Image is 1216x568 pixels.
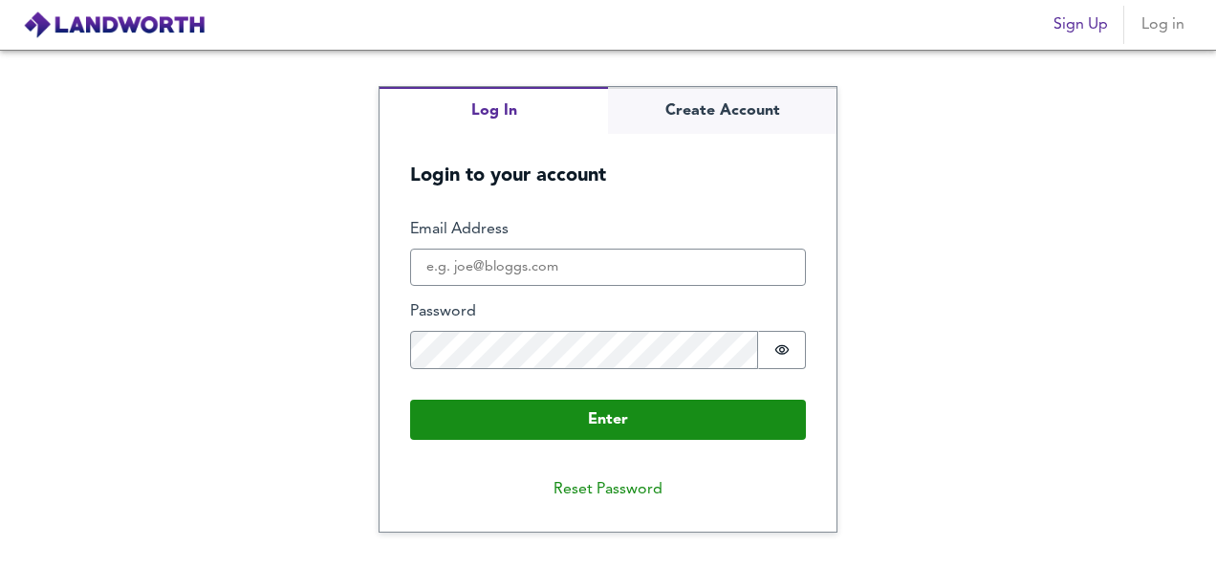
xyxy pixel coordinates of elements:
button: Show password [758,331,806,369]
span: Sign Up [1053,11,1108,38]
label: Password [410,301,806,323]
button: Reset Password [538,470,678,509]
span: Log in [1140,11,1185,38]
h5: Login to your account [380,134,836,188]
input: e.g. joe@bloggs.com [410,249,806,287]
label: Email Address [410,219,806,241]
button: Create Account [608,87,836,134]
button: Log in [1132,6,1193,44]
button: Log In [380,87,608,134]
button: Sign Up [1046,6,1116,44]
button: Enter [410,400,806,440]
img: logo [23,11,206,39]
